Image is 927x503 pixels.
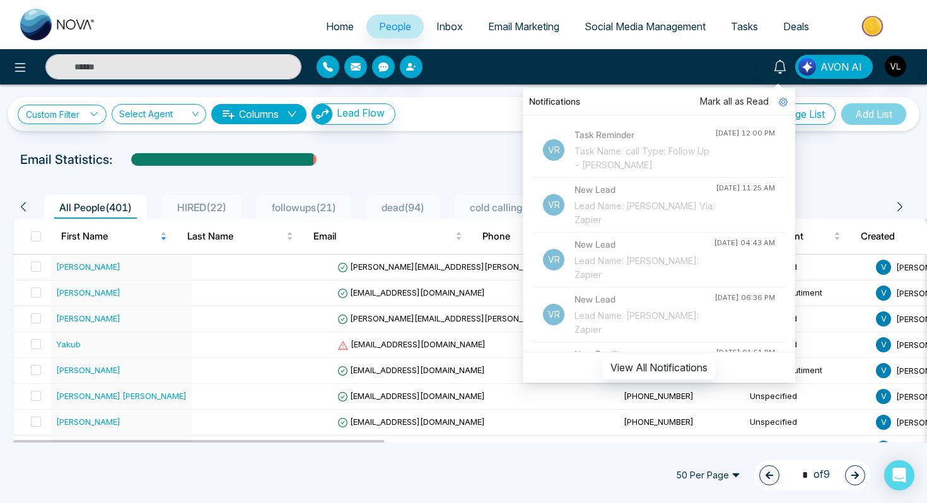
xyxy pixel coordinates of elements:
p: Vr [543,249,564,270]
span: Social Media Management [585,20,706,33]
span: V [876,389,891,404]
span: Tasks [731,20,758,33]
h4: New Lead [574,292,714,306]
span: [EMAIL_ADDRESS][DOMAIN_NAME] [337,417,485,427]
span: V [876,260,891,275]
a: Custom Filter [18,105,107,124]
th: Last Name [177,219,303,254]
span: V [876,286,891,301]
span: of 9 [795,466,830,483]
div: [PERSON_NAME] [56,286,120,299]
a: Lead FlowLead Flow [306,103,395,125]
td: Unspecified [745,332,871,358]
button: View All Notifications [602,356,716,379]
td: Unspecified [745,410,871,436]
h4: New Email [574,347,716,361]
td: Agent Recrutiment [745,280,871,306]
span: V [876,363,891,378]
div: Open Intercom Messenger [884,460,914,490]
span: HIRED ( 22 ) [172,201,231,214]
a: Social Media Management [572,14,718,38]
p: Vr [543,139,564,161]
td: Unspecified [745,255,871,280]
span: V [876,415,891,430]
span: First Name [61,229,158,244]
th: Email [303,219,472,254]
td: Unspecified [745,436,871,461]
span: 50 Per Page [667,465,749,485]
div: [PERSON_NAME] [56,312,120,325]
div: Notifications [523,88,795,115]
span: Email [313,229,453,244]
p: Vr [543,194,564,216]
span: [PHONE_NUMBER] [624,417,694,427]
div: Lead Name: [PERSON_NAME]: Zapier [574,309,714,337]
th: Phone [472,219,598,254]
a: People [366,14,424,38]
span: People [379,20,411,33]
span: cold calling ( 58 ) [465,201,547,214]
td: Unspecified [745,306,871,332]
div: Lead Name: [PERSON_NAME] Via: Zapier [574,199,716,227]
span: [EMAIL_ADDRESS][DOMAIN_NAME] [337,365,485,375]
div: [DATE] 01:51 PM [716,347,775,358]
a: View All Notifications [602,361,716,372]
div: [DATE] 06:36 PM [714,292,775,303]
span: Home [326,20,354,33]
div: Yakub [56,338,81,350]
span: V [876,441,891,456]
span: Email Marketing [488,20,559,33]
div: Lead Name: [PERSON_NAME]: Zapier [574,254,714,282]
span: [EMAIL_ADDRESS][DOMAIN_NAME] [337,287,485,298]
button: AVON AI [795,55,873,79]
span: down [287,109,297,119]
div: [PERSON_NAME] [56,364,120,376]
div: [DATE] 11:25 AM [716,183,775,194]
span: Last Name [187,229,284,244]
span: All People ( 401 ) [54,201,137,214]
span: Mark all as Read [700,95,769,108]
span: Lead Flow [337,107,385,119]
span: [EMAIL_ADDRESS][DOMAIN_NAME] [337,339,486,349]
span: V [876,311,891,327]
h4: New Lead [574,238,714,251]
p: Vr [543,304,564,325]
span: followups ( 21 ) [267,201,341,214]
h4: New Lead [574,183,716,197]
span: dead ( 94 ) [376,201,429,214]
button: Manage List [759,103,836,125]
span: Phone [482,229,579,244]
img: User Avatar [885,55,906,77]
span: Deals [783,20,809,33]
span: [EMAIL_ADDRESS][DOMAIN_NAME] [337,391,485,401]
span: [PHONE_NUMBER] [624,391,694,401]
button: Lead Flow [312,103,395,125]
td: Agent Recrutiment [745,358,871,384]
img: Market-place.gif [828,12,919,40]
p: Email Statistics: [20,150,112,169]
div: [DATE] 12:00 PM [715,128,775,139]
a: Home [313,14,366,38]
span: V [876,337,891,352]
a: Tasks [718,14,771,38]
span: Inbox [436,20,463,33]
img: Lead Flow [798,58,816,76]
div: Task Name: call Type: Follow Up - [PERSON_NAME] [574,144,715,172]
img: Nova CRM Logo [20,9,96,40]
button: Columnsdown [211,104,306,124]
a: Inbox [424,14,475,38]
img: Lead Flow [312,104,332,124]
div: [PERSON_NAME] [PERSON_NAME] [56,390,187,402]
h4: Task Reminder [574,128,715,142]
div: [PERSON_NAME] [56,415,120,428]
div: [DATE] 04:43 AM [714,238,775,248]
span: AVON AI [820,59,862,74]
span: [PERSON_NAME][EMAIL_ADDRESS][PERSON_NAME][DOMAIN_NAME] [337,262,614,272]
div: [PERSON_NAME] [56,260,120,273]
td: Unspecified [745,384,871,410]
span: [PERSON_NAME][EMAIL_ADDRESS][PERSON_NAME][DOMAIN_NAME] [337,313,614,323]
a: Email Marketing [475,14,572,38]
a: Deals [771,14,822,38]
